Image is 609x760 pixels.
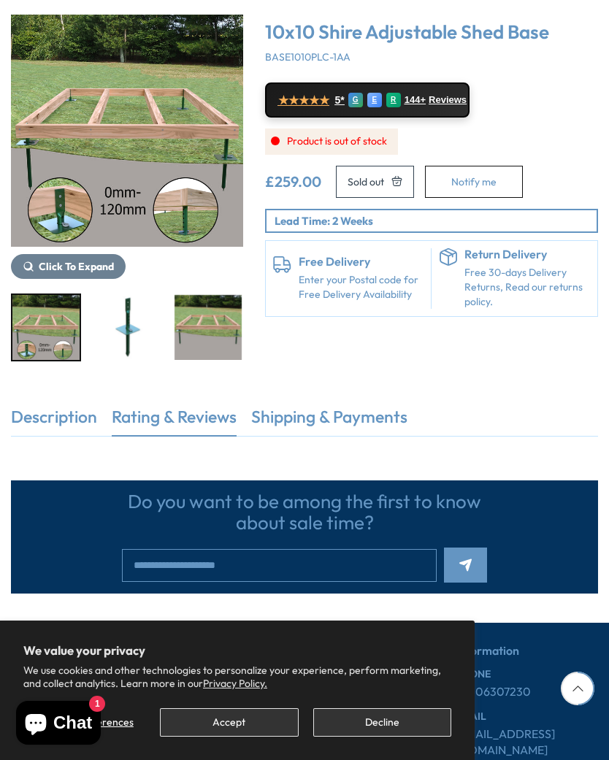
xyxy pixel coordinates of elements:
h5: Information [456,645,598,669]
ins: £259.00 [265,174,321,189]
button: Add to Cart [336,166,414,198]
inbox-online-store-chat: Shopify online store chat [12,701,105,748]
a: 01406307230 [456,683,531,699]
h2: We value your privacy [23,644,451,657]
button: Click To Expand [11,254,126,279]
h6: EMAIL [456,711,598,722]
div: 5 / 5 [173,293,243,361]
div: E [367,93,382,107]
a: Description [11,405,97,436]
a: ★★★★★ 5* G E R 144+ Reviews [265,82,470,118]
span: Reviews [429,94,467,106]
img: spike_7729de5a-9bdc-4eba-835a-9618b162f6a0_200x200.jpg [93,295,161,360]
a: Privacy Policy. [203,677,267,690]
h6: PHONE [456,669,598,680]
button: Subscribe [444,548,487,583]
button: Accept [160,708,298,737]
h6: Free Delivery [299,256,424,269]
span: 144+ [405,94,426,106]
h6: Return Delivery [464,248,590,261]
div: G [348,93,363,107]
img: 10x10 Shire Adjustable Shed Base [11,15,243,247]
a: Shipping & Payments [251,405,407,436]
span: BASE1010PLC-1AA [265,50,351,64]
p: Lead Time: 2 Weeks [275,213,597,229]
img: Adjustbaseheight2_d3599b39-931d-471b-a050-f097fa9d181a_200x200.jpg [12,295,80,360]
span: Click To Expand [39,260,114,273]
a: Rating & Reviews [112,405,237,436]
a: [EMAIL_ADDRESS][DOMAIN_NAME] [456,726,598,759]
div: R [386,93,401,107]
button: Notify me [425,166,523,198]
span: Sold out [348,177,384,187]
img: Adjustbaseheight_12893d74-fc7c-489c-92a7-e69a945fc7e9_200x200.jpg [175,295,242,360]
div: Product is out of stock [265,128,398,155]
h3: 10x10 Shire Adjustable Shed Base [265,22,599,43]
p: Free 30-days Delivery Returns, Read our returns policy. [464,266,590,309]
div: 4 / 5 [92,293,162,361]
span: ★★★★★ [278,93,329,107]
p: We use cookies and other technologies to personalize your experience, perform marketing, and coll... [23,664,451,690]
div: 3 / 5 [11,15,243,279]
a: Enter your Postal code for Free Delivery Availability [299,273,424,302]
div: 3 / 5 [11,293,81,361]
button: Decline [313,708,451,737]
h3: Do you want to be among the first to know about sale time? [122,491,487,533]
